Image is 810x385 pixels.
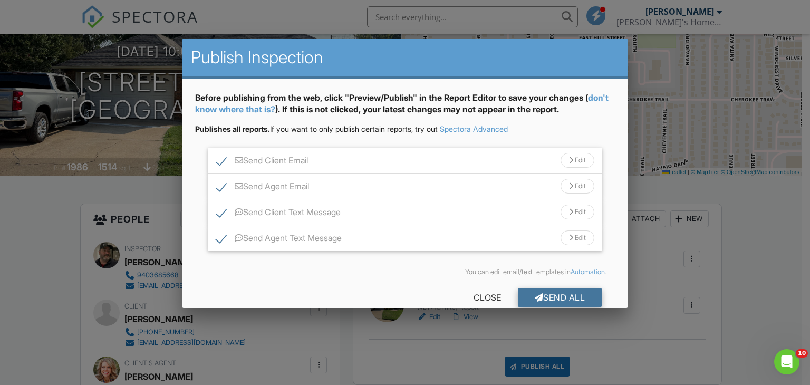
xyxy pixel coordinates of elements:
[440,124,508,133] a: Spectora Advanced
[216,233,342,246] label: Send Agent Text Message
[195,124,270,133] strong: Publishes all reports.
[191,47,620,68] h2: Publish Inspection
[195,124,438,133] span: If you want to only publish certain reports, try out
[204,268,607,276] div: You can edit email/text templates in .
[561,230,594,245] div: Edit
[457,288,518,307] div: Close
[561,205,594,219] div: Edit
[571,268,605,276] a: Automation
[518,288,602,307] div: Send All
[796,349,808,358] span: 10
[216,156,308,169] label: Send Client Email
[195,92,615,124] div: Before publishing from the web, click "Preview/Publish" in the Report Editor to save your changes...
[216,207,341,220] label: Send Client Text Message
[561,179,594,194] div: Edit
[216,181,309,195] label: Send Agent Email
[774,349,799,374] iframe: Intercom live chat
[561,153,594,168] div: Edit
[195,92,609,114] a: don't know where that is?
